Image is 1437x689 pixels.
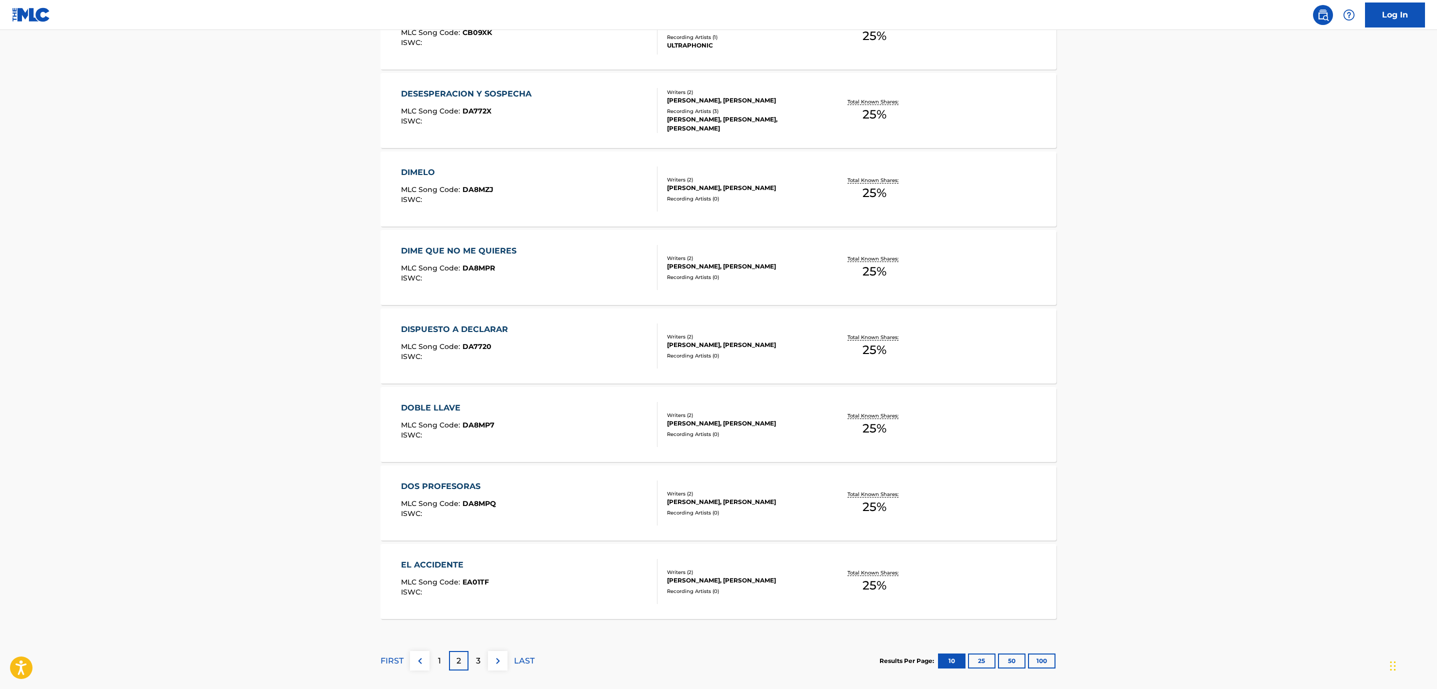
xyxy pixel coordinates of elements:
a: DOS PROFESORASMLC Song Code:DA8MPQISWC:Writers (2)[PERSON_NAME], [PERSON_NAME]Recording Artists (... [380,465,1056,540]
div: DISPUESTO A DECLARAR [401,323,513,335]
img: help [1343,9,1355,21]
span: MLC Song Code : [401,420,462,429]
p: Total Known Shares: [847,412,901,419]
div: [PERSON_NAME], [PERSON_NAME], [PERSON_NAME] [667,115,818,133]
a: EL ACCIDENTEMLC Song Code:EA01TFISWC:Writers (2)[PERSON_NAME], [PERSON_NAME]Recording Artists (0)... [380,544,1056,619]
button: 25 [968,653,995,668]
div: DIME QUE NO ME QUIERES [401,245,521,257]
div: Writers ( 2 ) [667,333,818,340]
span: ISWC : [401,430,424,439]
div: DOBLE LLAVE [401,402,494,414]
p: FIRST [380,655,403,667]
a: Public Search [1313,5,1333,25]
img: MLC Logo [12,7,50,22]
div: Writers ( 2 ) [667,490,818,497]
div: Recording Artists ( 0 ) [667,587,818,595]
div: Recording Artists ( 0 ) [667,352,818,359]
span: MLC Song Code : [401,28,462,37]
a: DOBLE LLAVEMLC Song Code:DA8MP7ISWC:Writers (2)[PERSON_NAME], [PERSON_NAME]Recording Artists (0)T... [380,387,1056,462]
span: DA8MP7 [462,420,494,429]
button: 50 [998,653,1025,668]
span: DA8MZJ [462,185,493,194]
span: 25 % [862,341,886,359]
div: EL ACCIDENTE [401,559,489,571]
p: LAST [514,655,534,667]
span: MLC Song Code : [401,577,462,586]
p: Total Known Shares: [847,98,901,105]
p: 2 [456,655,461,667]
div: Recording Artists ( 0 ) [667,273,818,281]
button: 100 [1028,653,1055,668]
div: Writers ( 2 ) [667,254,818,262]
div: [PERSON_NAME], [PERSON_NAME] [667,96,818,105]
p: Total Known Shares: [847,333,901,341]
div: [PERSON_NAME], [PERSON_NAME] [667,497,818,506]
div: Writers ( 2 ) [667,568,818,576]
img: left [414,655,426,667]
a: DESESPERACION Y SOSPECHAMLC Song Code:DA772XISWC:Writers (2)[PERSON_NAME], [PERSON_NAME]Recording... [380,73,1056,148]
p: Total Known Shares: [847,490,901,498]
p: 1 [438,655,441,667]
div: Recording Artists ( 1 ) [667,33,818,41]
span: 25 % [862,498,886,516]
span: ISWC : [401,352,424,361]
span: ISWC : [401,116,424,125]
iframe: Chat Widget [1387,641,1437,689]
span: MLC Song Code : [401,106,462,115]
span: 25 % [862,184,886,202]
span: DA772X [462,106,491,115]
a: DIME QUE NO ME QUIERESMLC Song Code:DA8MPRISWC:Writers (2)[PERSON_NAME], [PERSON_NAME]Recording A... [380,230,1056,305]
img: right [492,655,504,667]
span: DA8MPQ [462,499,496,508]
span: DA8MPR [462,263,495,272]
div: Recording Artists ( 0 ) [667,509,818,516]
div: Writers ( 2 ) [667,176,818,183]
a: DIMELOMLC Song Code:DA8MZJISWC:Writers (2)[PERSON_NAME], [PERSON_NAME]Recording Artists (0)Total ... [380,151,1056,226]
div: DOS PROFESORAS [401,480,496,492]
div: Recording Artists ( 3 ) [667,107,818,115]
a: DISPUESTO A DECLARARMLC Song Code:DA7720ISWC:Writers (2)[PERSON_NAME], [PERSON_NAME]Recording Art... [380,308,1056,383]
p: 3 [476,655,480,667]
div: Writers ( 2 ) [667,88,818,96]
span: MLC Song Code : [401,499,462,508]
span: 25 % [862,27,886,45]
span: 25 % [862,419,886,437]
span: ISWC : [401,195,424,204]
div: Recording Artists ( 0 ) [667,195,818,202]
div: [PERSON_NAME], [PERSON_NAME] [667,183,818,192]
div: Recording Artists ( 0 ) [667,430,818,438]
span: ISWC : [401,273,424,282]
span: 25 % [862,262,886,280]
span: CB09XK [462,28,492,37]
span: EA01TF [462,577,489,586]
div: [PERSON_NAME], [PERSON_NAME] [667,419,818,428]
img: search [1317,9,1329,21]
span: ISWC : [401,38,424,47]
span: ISWC : [401,587,424,596]
span: DA7720 [462,342,491,351]
span: MLC Song Code : [401,263,462,272]
div: Help [1339,5,1359,25]
p: Total Known Shares: [847,176,901,184]
div: [PERSON_NAME], [PERSON_NAME] [667,340,818,349]
p: Total Known Shares: [847,255,901,262]
div: [PERSON_NAME], [PERSON_NAME] [667,262,818,271]
div: DIMELO [401,166,493,178]
div: Drag [1390,651,1396,681]
span: ISWC : [401,509,424,518]
button: 10 [938,653,965,668]
span: MLC Song Code : [401,342,462,351]
span: 25 % [862,105,886,123]
span: 25 % [862,576,886,594]
div: [PERSON_NAME], [PERSON_NAME] [667,576,818,585]
p: Total Known Shares: [847,569,901,576]
div: ULTRAPHONIC [667,41,818,50]
div: DESESPERACION Y SOSPECHA [401,88,536,100]
a: Log In [1365,2,1425,27]
span: MLC Song Code : [401,185,462,194]
p: Results Per Page: [879,656,936,665]
div: Writers ( 2 ) [667,411,818,419]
